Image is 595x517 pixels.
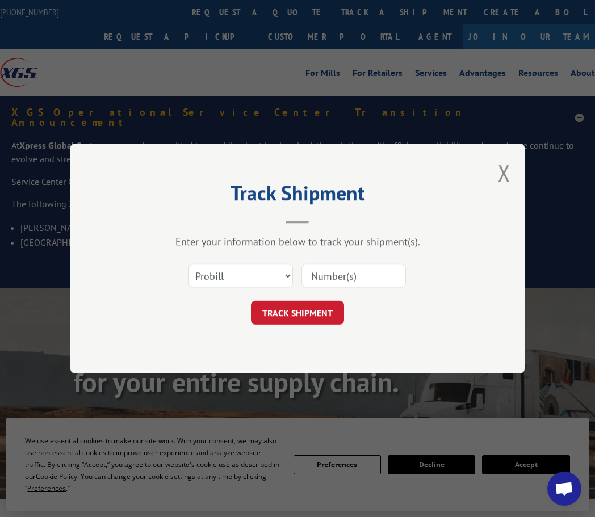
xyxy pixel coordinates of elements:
[251,301,344,325] button: TRACK SHIPMENT
[127,235,468,248] div: Enter your information below to track your shipment(s).
[301,264,406,288] input: Number(s)
[127,185,468,207] h2: Track Shipment
[498,158,510,188] button: Close modal
[547,472,581,506] a: Open chat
